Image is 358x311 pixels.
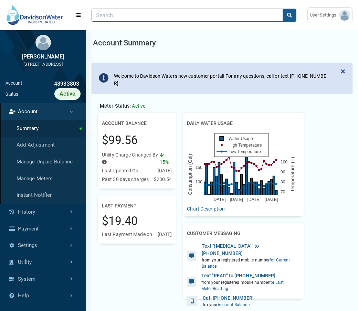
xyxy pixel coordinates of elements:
span: for current balance [202,258,290,269]
div: $19.40 [102,213,138,230]
div: from your registered mobile number [202,257,294,269]
div: Text "READ" to [PHONE_NUMBER] [201,272,294,279]
div: Welcome to Davidson Water's new customer portal! For any questions, call or text [PHONE_NUMBER]. [114,73,327,87]
span: Meter Status: [100,103,131,109]
span: × [341,66,345,76]
div: [DATE] [158,231,172,238]
input: Search [92,9,283,22]
div: Past 30 days charges [102,176,149,183]
div: from your registered mobile number [201,279,294,292]
div: Account [6,80,22,88]
img: DEMO Logo [6,4,65,26]
div: for your [203,302,254,308]
div: Text "[MEDICAL_DATA]" to [PHONE_NUMBER] [202,243,294,257]
a: Chart Description [187,206,225,212]
div: [DATE] [158,167,172,174]
div: 48933803 [22,80,81,88]
span: User Settings [310,12,339,19]
div: Call [PHONE_NUMBER] [203,294,254,302]
div: Last Updated On [102,167,139,174]
h2: Customer Messaging [187,227,241,240]
div: [STREET_ADDRESS] [6,61,81,67]
div: $99.56 [102,132,138,149]
div: Status [6,91,19,97]
button: Menu [71,9,86,21]
h2: Daily Water Usage [187,117,233,130]
h1: Account Summary [93,37,156,49]
div: $230.54 [154,176,172,183]
span: for last meter reading [201,280,284,291]
span: Account Balance [218,302,250,307]
h2: Last Payment [102,200,137,212]
button: Close [334,63,352,79]
a: User Settings [307,7,352,23]
div: [PERSON_NAME] [6,53,81,61]
button: search [283,9,296,22]
div: Last Payment Made on [102,231,152,238]
div: Active [54,88,81,100]
div: Utility Charge Changed By [102,151,160,166]
span: Active [132,103,145,109]
h2: Account Balance [102,117,147,130]
span: 15% [160,152,169,165]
